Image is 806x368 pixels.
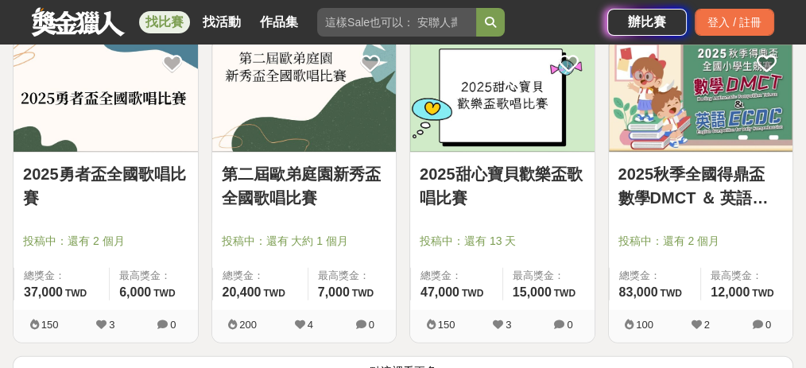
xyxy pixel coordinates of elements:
[506,319,511,331] span: 3
[196,11,247,33] a: 找活動
[369,319,374,331] span: 0
[318,285,350,299] span: 7,000
[318,268,386,284] span: 最高獎金：
[119,285,151,299] span: 6,000
[308,319,313,331] span: 4
[223,268,298,284] span: 總獎金：
[619,285,658,299] span: 83,000
[660,288,681,299] span: TWD
[410,38,595,152] img: Cover Image
[23,162,188,210] a: 2025勇者盃全國歌唱比賽
[704,319,710,331] span: 2
[317,8,476,37] input: 這樣Sale也可以： 安聯人壽創意銷售法募集
[438,319,455,331] span: 150
[420,233,585,250] span: 投稿中：還有 13 天
[420,268,493,284] span: 總獎金：
[567,319,572,331] span: 0
[14,38,198,152] img: Cover Image
[24,268,99,284] span: 總獎金：
[554,288,575,299] span: TWD
[14,38,198,153] a: Cover Image
[420,285,459,299] span: 47,000
[23,233,188,250] span: 投稿中：還有 2 個月
[695,9,774,36] div: 登入 / 註冊
[254,11,304,33] a: 作品集
[513,268,585,284] span: 最高獎金：
[609,38,793,153] a: Cover Image
[410,38,595,153] a: Cover Image
[65,288,87,299] span: TWD
[153,288,175,299] span: TWD
[352,288,374,299] span: TWD
[765,319,771,331] span: 0
[239,319,257,331] span: 200
[752,288,773,299] span: TWD
[212,38,397,152] img: Cover Image
[119,268,188,284] span: 最高獎金：
[109,319,114,331] span: 3
[170,319,176,331] span: 0
[222,233,387,250] span: 投稿中：還有 大約 1 個月
[223,285,262,299] span: 20,400
[263,288,285,299] span: TWD
[609,38,793,152] img: Cover Image
[711,285,750,299] span: 12,000
[618,233,784,250] span: 投稿中：還有 2 個月
[462,288,483,299] span: TWD
[618,162,784,210] a: 2025秋季全國得鼎盃 數學DMCT ＆ 英語ECDC競賽
[513,285,552,299] span: 15,000
[222,162,387,210] a: 第二屆歐弟庭園新秀盃全國歌唱比賽
[420,162,585,210] a: 2025甜心寶貝歡樂盃歌唱比賽
[212,38,397,153] a: Cover Image
[139,11,190,33] a: 找比賽
[41,319,59,331] span: 150
[619,268,692,284] span: 總獎金：
[24,285,63,299] span: 37,000
[607,9,687,36] a: 辦比賽
[636,319,653,331] span: 100
[711,268,783,284] span: 最高獎金：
